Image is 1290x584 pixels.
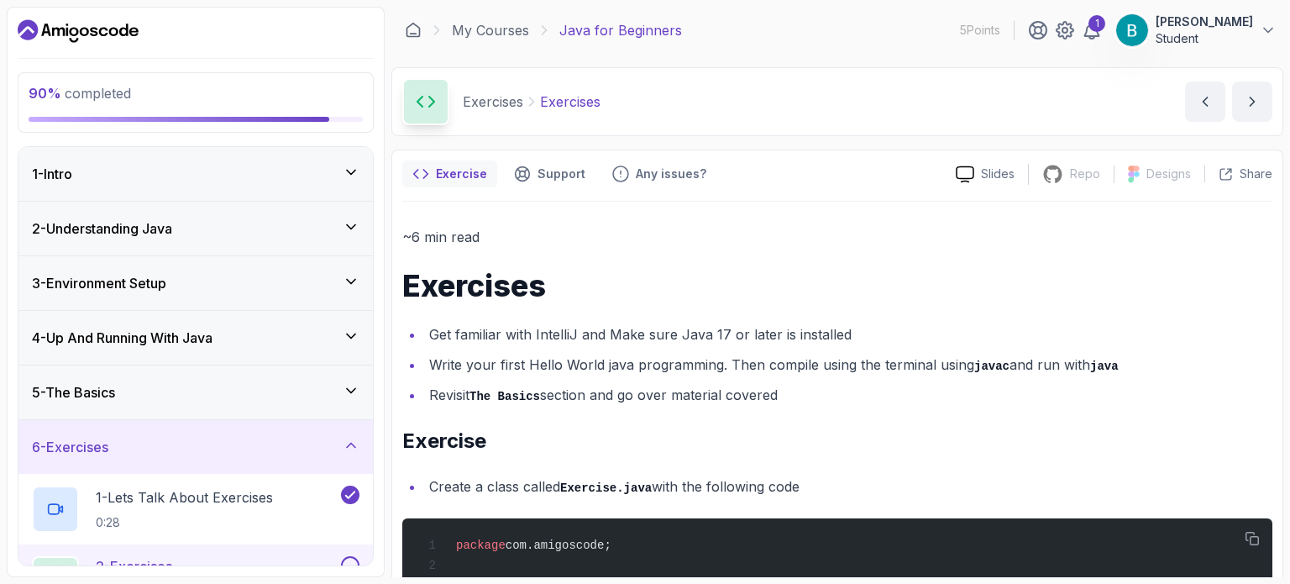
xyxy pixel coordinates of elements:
[1232,82,1272,122] button: next content
[32,437,108,457] h3: 6 - Exercises
[32,273,166,293] h3: 3 - Environment Setup
[537,166,585,182] p: Support
[29,85,131,102] span: completed
[463,92,523,112] p: Exercises
[402,160,497,187] button: notes button
[469,390,540,403] code: The Basics
[32,218,172,239] h3: 2 - Understanding Java
[18,311,373,365] button: 4-Up And Running With Java
[452,20,529,40] a: My Courses
[974,360,1009,373] code: javac
[1240,166,1272,182] p: Share
[424,383,1272,408] li: Revisit section and go over material covered
[402,225,1272,249] p: ~6 min read
[18,420,373,474] button: 6-Exercises
[424,323,1272,346] li: Get familiar with IntelliJ and Make sure Java 17 or later is installed
[960,22,1000,39] p: 5 Points
[942,166,1028,183] a: Slides
[18,366,373,419] button: 5-The Basics
[18,147,373,201] button: 1-Intro
[1070,166,1100,182] p: Repo
[1156,30,1253,47] p: Student
[29,85,61,102] span: 90 %
[636,166,706,182] p: Any issues?
[32,486,359,533] button: 1-Lets Talk About Exercises0:28
[1115,13,1277,47] button: user profile image[PERSON_NAME]Student
[602,160,716,187] button: Feedback button
[402,269,1272,303] h1: Exercises
[424,475,1272,499] li: Create a class called with the following code
[1156,13,1253,30] p: [PERSON_NAME]
[560,481,652,495] code: Exercise.java
[96,514,273,531] p: 0:28
[504,160,595,187] button: Support button
[18,18,139,45] a: Dashboard
[405,22,422,39] a: Dashboard
[456,539,506,552] span: package
[559,20,682,40] p: Java for Beginners
[506,539,611,552] span: com.amigoscode;
[981,166,1015,182] p: Slides
[32,328,212,348] h3: 4 - Up And Running With Java
[1185,82,1225,122] button: previous content
[1088,15,1105,32] div: 1
[1204,166,1272,182] button: Share
[402,428,1272,455] h2: Exercise
[1082,20,1102,40] a: 1
[96,556,172,576] p: 2 - Exercises
[540,92,600,112] p: Exercises
[424,353,1272,377] li: Write your first Hello World java programming. Then compile using the terminal using and run with
[436,166,487,182] p: Exercise
[18,202,373,255] button: 2-Understanding Java
[1146,166,1191,182] p: Designs
[32,382,115,402] h3: 5 - The Basics
[1116,14,1148,46] img: user profile image
[1090,360,1119,373] code: java
[32,164,72,184] h3: 1 - Intro
[18,256,373,310] button: 3-Environment Setup
[96,487,273,508] p: 1 - Lets Talk About Exercises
